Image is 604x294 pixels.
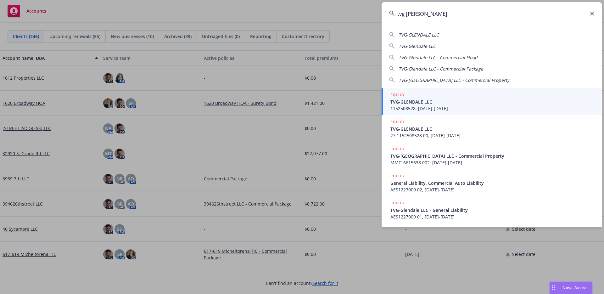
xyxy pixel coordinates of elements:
[399,54,478,60] span: TVG-Glendale LLC - Commercial Flood
[390,92,405,98] h5: POLICY
[390,173,405,179] h5: POLICY
[390,207,594,213] span: TVG-Glendale LLC - General Liability
[382,169,602,196] a: POLICYGeneral Liability, Commercial Auto LiabilityAES1227009 02, [DATE]-[DATE]
[390,200,405,206] h5: POLICY
[399,77,509,83] span: TVG-[GEOGRAPHIC_DATA] LLC - Commercial Property
[390,126,594,132] span: TVG-GLENDALE LLC
[390,180,594,186] span: General Liability, Commercial Auto Liability
[390,99,594,105] span: TVG-GLENDALE LLC
[382,196,602,223] a: POLICYTVG-Glendale LLC - General LiabilityAES1227009 01, [DATE]-[DATE]
[390,132,594,139] span: 27 1152508528 00, [DATE]-[DATE]
[399,43,436,49] span: TVG-Glendale LLC
[399,66,483,72] span: TVG-Glendale LLC - Commercial Package
[562,285,587,290] span: Nova Assist
[550,282,557,294] div: Drag to move
[390,213,594,220] span: AES1227009 01, [DATE]-[DATE]
[382,115,602,142] a: POLICYTVG-GLENDALE LLC27 1152508528 00, [DATE]-[DATE]
[390,186,594,193] span: AES1227009 02, [DATE]-[DATE]
[390,119,405,125] h5: POLICY
[390,159,594,166] span: MMF16615638 002, [DATE]-[DATE]
[390,105,594,112] span: 1152508528, [DATE]-[DATE]
[382,2,602,25] input: Search...
[390,153,594,159] span: TVG-[GEOGRAPHIC_DATA] LLC - Commercial Property
[390,146,405,152] h5: POLICY
[549,281,593,294] button: Nova Assist
[382,88,602,115] a: POLICYTVG-GLENDALE LLC1152508528, [DATE]-[DATE]
[382,142,602,169] a: POLICYTVG-[GEOGRAPHIC_DATA] LLC - Commercial PropertyMMF16615638 002, [DATE]-[DATE]
[399,32,439,38] span: TVG-GLENDALE LLC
